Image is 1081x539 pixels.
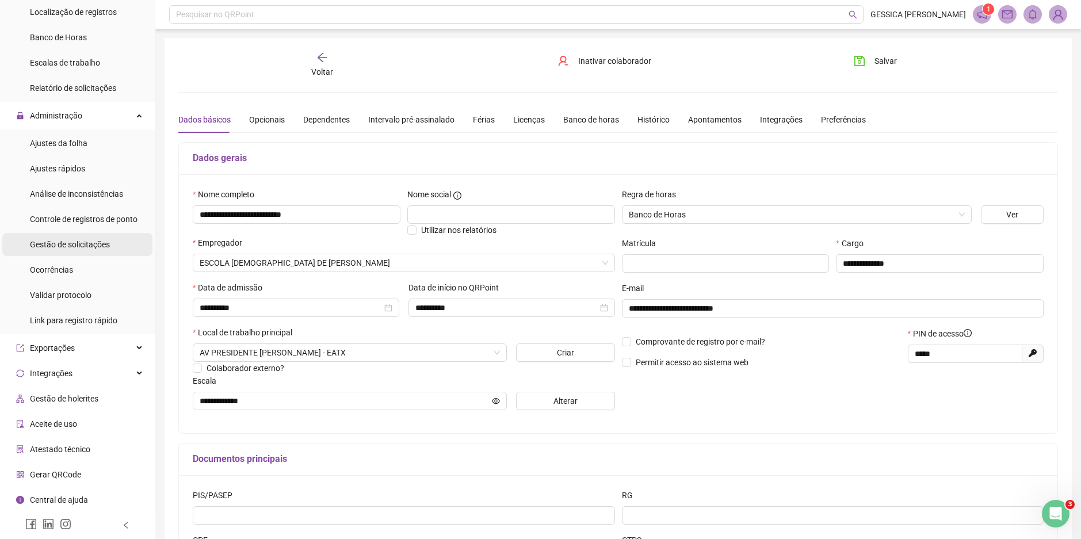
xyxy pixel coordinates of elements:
span: lock [16,112,24,120]
span: left [122,521,130,529]
span: Ajustes da folha [30,139,87,148]
span: info-circle [16,496,24,504]
div: Férias [473,113,495,126]
span: INSTITUICAO ADVENTISTA NORDESTE BRASILEIRA DE EDUCACAO E ASSISTENCIA SOCIAL [200,254,608,272]
div: Integrações [760,113,803,126]
label: Nome completo [193,188,262,201]
h5: Documentos principais [193,452,1044,466]
span: info-circle [453,192,461,200]
button: Ver [981,205,1044,224]
span: AV PRESIDENTE GETULIO VARGAS [200,344,500,361]
div: Opcionais [249,113,285,126]
span: solution [16,445,24,453]
span: Relatório de solicitações [30,83,116,93]
span: apartment [16,395,24,403]
span: Criar [557,346,574,359]
label: Empregador [193,236,250,249]
span: Nome social [407,188,451,201]
span: save [854,55,865,67]
span: Administração [30,111,82,120]
div: Histórico [637,113,670,126]
span: bell [1027,9,1038,20]
span: Link para registro rápido [30,316,117,325]
label: Data de início no QRPoint [408,281,506,294]
span: PIN de acesso [913,327,972,340]
span: Localização de registros [30,7,117,17]
span: sync [16,369,24,377]
label: Cargo [836,237,870,250]
span: Permitir acesso ao sistema web [636,358,748,367]
span: Exportações [30,343,75,353]
div: Intervalo pré-assinalado [368,113,454,126]
label: Local de trabalho principal [193,326,300,339]
span: Análise de inconsistências [30,189,123,198]
label: RG [622,489,640,502]
span: Integrações [30,369,72,378]
span: mail [1002,9,1013,20]
span: Ver [1006,208,1018,221]
button: Salvar [845,52,906,70]
button: Criar [516,343,614,362]
span: eye [492,397,500,405]
span: GESSICA [PERSON_NAME] [870,8,966,21]
div: Dados básicos [178,113,231,126]
span: Banco de Horas [30,33,87,42]
span: arrow-left [316,52,328,63]
span: search [849,10,857,19]
label: PIS/PASEP [193,489,240,502]
span: Controle de registros de ponto [30,215,137,224]
span: audit [16,420,24,428]
span: Atestado técnico [30,445,90,454]
span: Aceite de uso [30,419,77,429]
img: 72101 [1049,6,1067,23]
span: Gerar QRCode [30,470,81,479]
span: Gestão de holerites [30,394,98,403]
button: Inativar colaborador [549,52,660,70]
span: instagram [60,518,71,530]
span: 1 [987,5,991,13]
div: Banco de horas [563,113,619,126]
span: user-delete [557,55,569,67]
span: Ocorrências [30,265,73,274]
div: Preferências [821,113,866,126]
span: Ajustes rápidos [30,164,85,173]
sup: 1 [983,3,994,15]
h5: Dados gerais [193,151,1044,165]
span: facebook [25,518,37,530]
span: qrcode [16,471,24,479]
label: E-mail [622,282,651,295]
button: Alterar [516,392,614,410]
div: Apontamentos [688,113,742,126]
label: Matrícula [622,237,663,250]
span: Escalas de trabalho [30,58,100,67]
span: linkedin [43,518,54,530]
span: export [16,344,24,352]
span: Validar protocolo [30,290,91,300]
span: Inativar colaborador [578,55,651,67]
iframe: Intercom live chat [1042,500,1069,527]
span: Central de ajuda [30,495,88,504]
div: Licenças [513,113,545,126]
span: notification [977,9,987,20]
span: Banco de Horas [629,206,965,223]
span: Salvar [874,55,897,67]
span: Voltar [311,67,333,77]
span: info-circle [964,329,972,337]
span: Alterar [553,395,578,407]
label: Escala [193,374,224,387]
span: Colaborador externo? [207,364,284,373]
span: 3 [1065,500,1075,509]
span: Utilizar nos relatórios [421,225,496,235]
span: Comprovante de registro por e-mail? [636,337,765,346]
label: Data de admissão [193,281,270,294]
label: Regra de horas [622,188,683,201]
div: Dependentes [303,113,350,126]
span: Gestão de solicitações [30,240,110,249]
